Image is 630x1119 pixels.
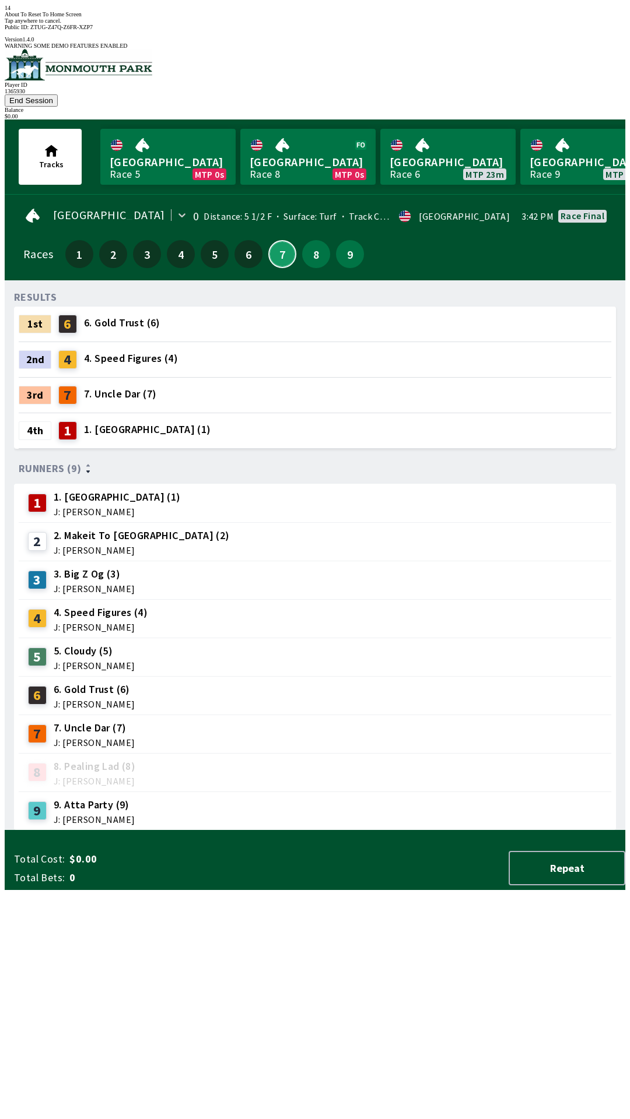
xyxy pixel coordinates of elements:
[54,584,135,593] span: J: [PERSON_NAME]
[99,240,127,268] button: 2
[54,622,148,632] span: J: [PERSON_NAME]
[54,507,181,516] span: J: [PERSON_NAME]
[58,315,77,333] div: 6
[204,250,226,258] span: 5
[84,386,156,402] span: 7. Uncle Dar (7)
[250,170,280,179] div: Race 8
[54,528,230,543] span: 2. Makeit To [GEOGRAPHIC_DATA] (2)
[102,250,124,258] span: 2
[14,293,57,302] div: RESULTS
[335,170,364,179] span: MTP 0s
[5,11,625,17] div: About To Reset To Home Screen
[100,129,236,185] a: [GEOGRAPHIC_DATA]Race 5MTP 0s
[337,210,440,222] span: Track Condition: Firm
[5,24,625,30] div: Public ID:
[19,463,611,474] div: Runners (9)
[5,36,625,43] div: Version 1.4.0
[28,686,47,705] div: 6
[54,776,135,786] span: J: [PERSON_NAME]
[5,43,625,49] div: WARNING SOME DEMO FEATURES ENABLED
[19,421,51,440] div: 4th
[54,605,148,620] span: 4. Speed Figures (4)
[19,129,82,185] button: Tracks
[5,113,625,119] div: $ 0.00
[509,851,625,885] button: Repeat
[54,546,230,555] span: J: [PERSON_NAME]
[68,250,90,258] span: 1
[419,212,510,221] div: [GEOGRAPHIC_DATA]
[54,682,135,697] span: 6. Gold Trust (6)
[170,250,192,258] span: 4
[339,250,361,258] span: 9
[84,422,211,437] span: 1. [GEOGRAPHIC_DATA] (1)
[521,212,554,221] span: 3:42 PM
[195,170,224,179] span: MTP 0s
[5,82,625,88] div: Player ID
[390,170,420,179] div: Race 6
[69,871,253,885] span: 0
[240,129,376,185] a: [GEOGRAPHIC_DATA]Race 8MTP 0s
[272,210,337,222] span: Surface: Turf
[28,763,47,782] div: 8
[133,240,161,268] button: 3
[19,315,51,333] div: 1st
[561,211,604,220] div: Race final
[5,49,152,80] img: venue logo
[84,351,178,366] span: 4. Speed Figures (4)
[250,154,366,170] span: [GEOGRAPHIC_DATA]
[336,240,364,268] button: 9
[54,643,135,659] span: 5. Cloudy (5)
[235,240,262,268] button: 6
[19,350,51,369] div: 2nd
[28,571,47,589] div: 3
[136,250,158,258] span: 3
[237,250,260,258] span: 6
[30,24,93,30] span: ZTUG-Z47Q-Z6FR-XZP7
[204,210,272,222] span: Distance: 5 1/2 F
[28,724,47,743] div: 7
[84,315,160,330] span: 6. Gold Trust (6)
[5,107,625,113] div: Balance
[54,720,135,736] span: 7. Uncle Dar (7)
[519,861,615,875] span: Repeat
[390,154,506,170] span: [GEOGRAPHIC_DATA]
[302,240,330,268] button: 8
[54,797,135,812] span: 9. Atta Party (9)
[14,852,65,866] span: Total Cost:
[268,240,296,268] button: 7
[58,421,77,440] div: 1
[23,249,53,259] div: Races
[28,532,47,551] div: 2
[28,609,47,628] div: 4
[28,648,47,666] div: 5
[466,170,504,179] span: MTP 23m
[110,154,226,170] span: [GEOGRAPHIC_DATA]
[53,210,165,220] span: [GEOGRAPHIC_DATA]
[110,170,140,179] div: Race 5
[54,815,135,824] span: J: [PERSON_NAME]
[54,661,135,670] span: J: [PERSON_NAME]
[28,494,47,512] div: 1
[530,170,560,179] div: Race 9
[65,240,93,268] button: 1
[380,129,516,185] a: [GEOGRAPHIC_DATA]Race 6MTP 23m
[54,699,135,709] span: J: [PERSON_NAME]
[5,5,625,11] div: 14
[305,250,327,258] span: 8
[58,386,77,404] div: 7
[14,871,65,885] span: Total Bets:
[5,88,625,94] div: 1365930
[5,17,625,24] div: Tap anywhere to cancel.
[201,240,229,268] button: 5
[58,350,77,369] div: 4
[54,738,135,747] span: J: [PERSON_NAME]
[54,759,135,774] span: 8. Pealing Lad (8)
[193,212,199,221] div: 0
[167,240,195,268] button: 4
[19,386,51,404] div: 3rd
[5,94,58,107] button: End Session
[39,159,64,170] span: Tracks
[54,490,181,505] span: 1. [GEOGRAPHIC_DATA] (1)
[28,801,47,820] div: 9
[69,852,253,866] span: $0.00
